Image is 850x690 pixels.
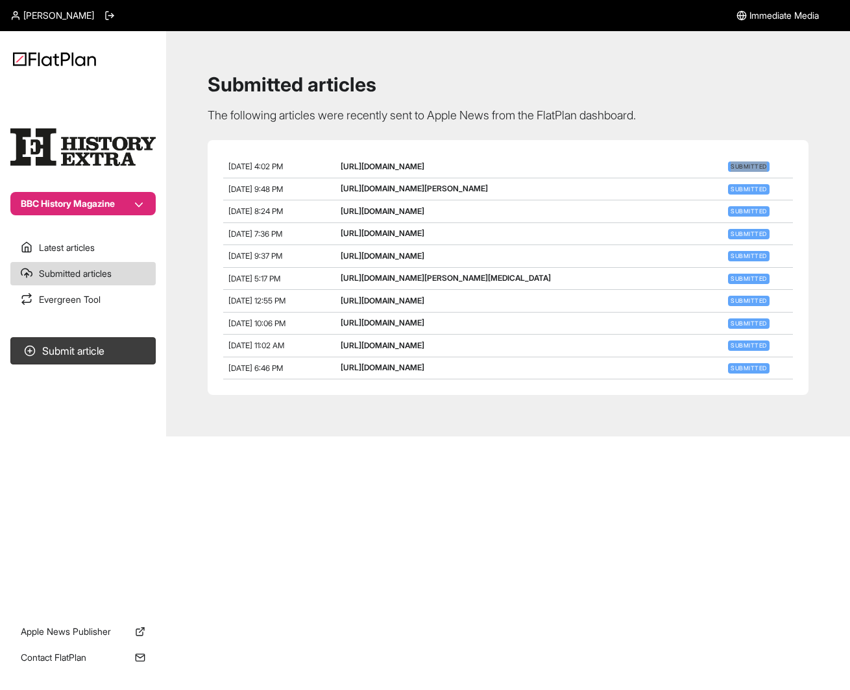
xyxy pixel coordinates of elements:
span: [DATE] 7:36 PM [228,229,282,239]
span: [DATE] 5:17 PM [228,274,280,283]
span: Submitted [728,161,769,172]
span: Submitted [728,340,769,351]
a: Submitted articles [10,262,156,285]
img: Logo [13,52,96,66]
span: [DATE] 9:48 PM [228,184,283,194]
a: [URL][DOMAIN_NAME] [341,206,424,216]
span: [DATE] 9:37 PM [228,251,282,261]
span: [DATE] 11:02 AM [228,340,284,350]
a: Submitted [725,318,771,327]
a: [URL][DOMAIN_NAME] [341,251,424,261]
a: [URL][DOMAIN_NAME] [341,161,424,171]
a: Submitted [725,363,771,372]
span: Submitted [728,296,769,306]
span: [DATE] 4:02 PM [228,161,283,171]
a: Submitted [725,340,771,350]
span: Immediate Media [749,9,819,22]
span: [PERSON_NAME] [23,9,94,22]
a: [URL][DOMAIN_NAME] [341,363,424,372]
button: Submit article [10,337,156,364]
a: Submitted [725,295,771,305]
a: [URL][DOMAIN_NAME] [341,296,424,305]
a: Submitted [725,228,771,238]
span: [DATE] 6:46 PM [228,363,283,373]
span: Submitted [728,184,769,195]
a: Contact FlatPlan [10,646,156,669]
span: Submitted [728,318,769,329]
span: Submitted [728,363,769,374]
a: Submitted [725,250,771,260]
span: [DATE] 12:55 PM [228,296,285,305]
span: Submitted [728,251,769,261]
h1: Submitted articles [208,73,808,96]
a: Evergreen Tool [10,288,156,311]
a: [URL][DOMAIN_NAME][PERSON_NAME][MEDICAL_DATA] [341,273,551,283]
a: [URL][DOMAIN_NAME] [341,228,424,238]
span: [DATE] 10:06 PM [228,318,285,328]
img: Publication Logo [10,128,156,166]
a: Submitted [725,206,771,215]
a: Submitted [725,273,771,283]
a: Submitted [725,161,771,171]
p: The following articles were recently sent to Apple News from the FlatPlan dashboard. [208,106,808,125]
span: Submitted [728,274,769,284]
a: [URL][DOMAIN_NAME][PERSON_NAME] [341,184,488,193]
a: [URL][DOMAIN_NAME] [341,340,424,350]
a: Submitted [725,184,771,193]
a: [URL][DOMAIN_NAME] [341,318,424,327]
span: [DATE] 8:24 PM [228,206,283,216]
a: Latest articles [10,236,156,259]
span: Submitted [728,229,769,239]
span: Submitted [728,206,769,217]
a: [PERSON_NAME] [10,9,94,22]
a: Apple News Publisher [10,620,156,643]
button: BBC History Magazine [10,192,156,215]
